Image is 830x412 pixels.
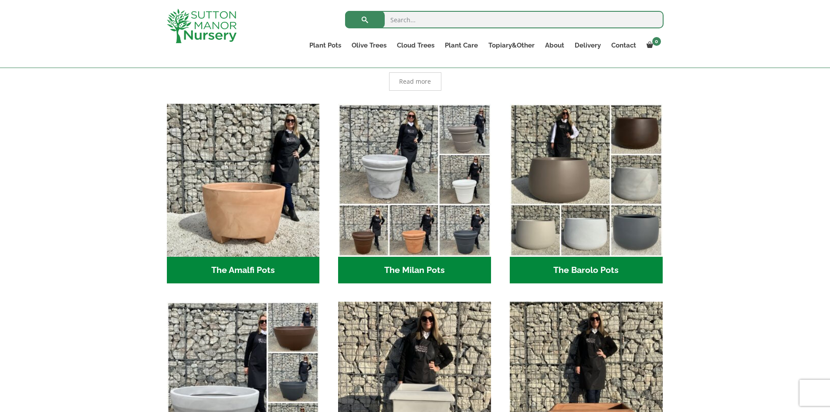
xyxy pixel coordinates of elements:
[569,39,606,51] a: Delivery
[338,104,491,257] img: The Milan Pots
[510,257,663,284] h2: The Barolo Pots
[540,39,569,51] a: About
[606,39,641,51] a: Contact
[483,39,540,51] a: Topiary&Other
[510,104,663,283] a: Visit product category The Barolo Pots
[392,39,440,51] a: Cloud Trees
[167,9,237,43] img: logo
[338,257,491,284] h2: The Milan Pots
[399,78,431,85] span: Read more
[346,39,392,51] a: Olive Trees
[338,104,491,283] a: Visit product category The Milan Pots
[167,257,320,284] h2: The Amalfi Pots
[167,104,320,283] a: Visit product category The Amalfi Pots
[167,104,320,257] img: The Amalfi Pots
[652,37,661,46] span: 0
[440,39,483,51] a: Plant Care
[641,39,664,51] a: 0
[345,11,664,28] input: Search...
[304,39,346,51] a: Plant Pots
[510,104,663,257] img: The Barolo Pots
